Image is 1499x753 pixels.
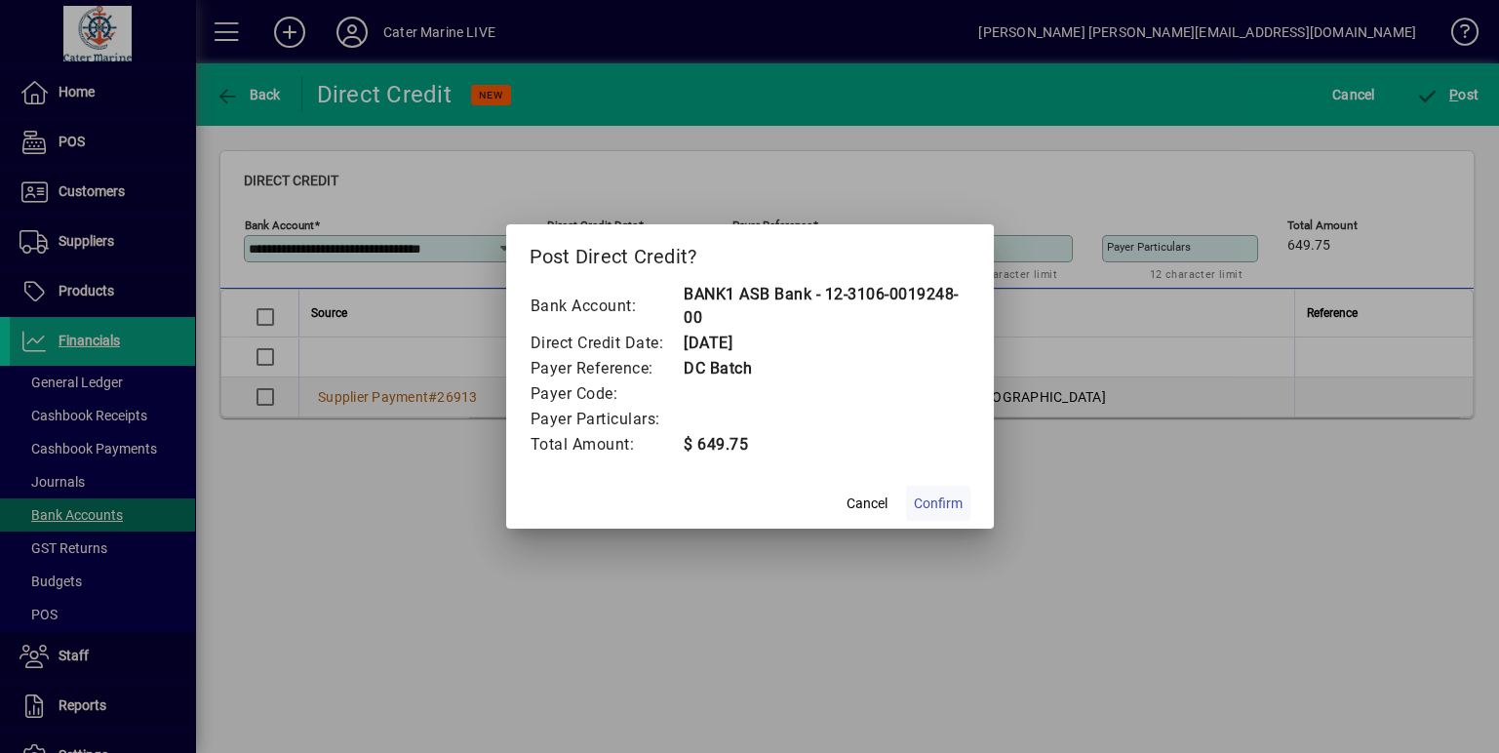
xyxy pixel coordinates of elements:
span: Confirm [914,494,963,514]
button: Cancel [836,486,898,521]
td: Direct Credit Date: [530,331,684,356]
td: BANK1 ASB Bank - 12-3106-0019248-00 [683,282,970,331]
td: [DATE] [683,331,970,356]
td: Payer Reference: [530,356,684,381]
td: Payer Code: [530,381,684,407]
span: Cancel [847,494,888,514]
td: Payer Particulars: [530,407,684,432]
td: Total Amount: [530,432,684,457]
button: Confirm [906,486,970,521]
td: Bank Account: [530,282,684,331]
td: $ 649.75 [683,432,970,457]
h2: Post Direct Credit? [506,224,994,281]
td: DC Batch [683,356,970,381]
